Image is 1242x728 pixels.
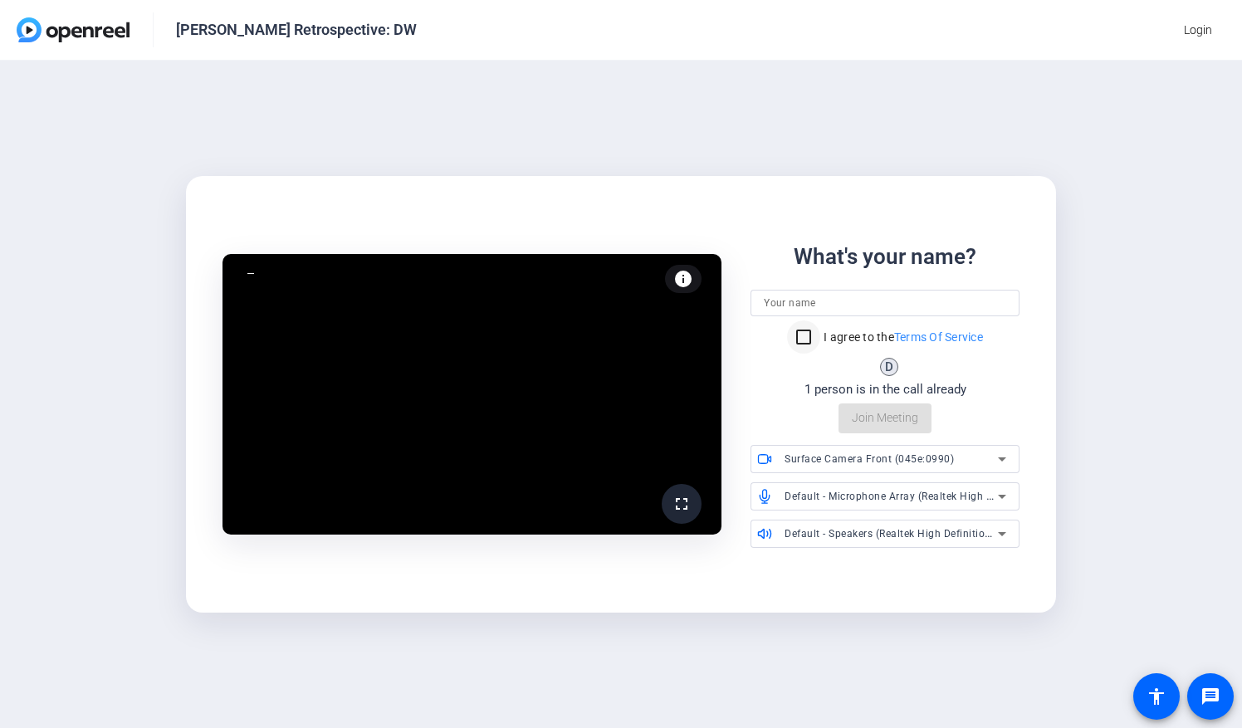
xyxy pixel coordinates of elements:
[673,269,693,289] mat-icon: info
[176,20,417,40] div: [PERSON_NAME] Retrospective: DW
[785,526,1053,540] span: Default - Speakers (Realtek High Definition Audio(SST))
[1147,686,1166,706] mat-icon: accessibility
[1171,15,1225,45] button: Login
[672,494,692,514] mat-icon: fullscreen
[894,330,983,344] a: Terms Of Service
[785,489,1095,502] span: Default - Microphone Array (Realtek High Definition Audio(SST))
[785,453,954,465] span: Surface Camera Front (045e:0990)
[764,293,1006,313] input: Your name
[804,380,966,399] div: 1 person is in the call already
[794,241,976,273] div: What's your name?
[17,17,130,42] img: OpenReel logo
[1184,22,1212,39] span: Login
[880,358,898,376] div: D
[820,329,983,345] label: I agree to the
[1200,686,1220,706] mat-icon: message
